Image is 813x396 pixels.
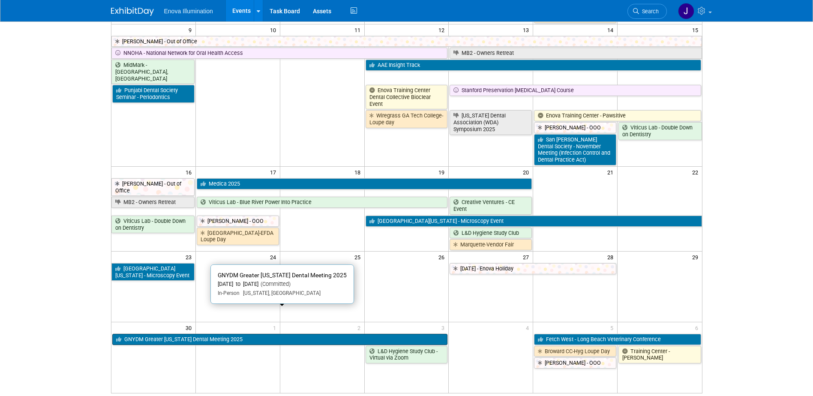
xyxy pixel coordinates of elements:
[366,85,448,109] a: Enova Training Center Dental Collective Bioclear Event
[197,178,532,189] a: Medica 2025
[258,281,291,287] span: (Committed)
[111,197,195,208] a: MB2 - Owners Retreat
[354,24,364,35] span: 11
[450,110,532,135] a: [US_STATE] Dental Association (WDA) Symposium 2025
[694,322,702,333] span: 6
[438,24,448,35] span: 12
[534,122,616,133] a: [PERSON_NAME] - OOO
[691,252,702,262] span: 29
[354,167,364,177] span: 18
[618,122,702,140] a: Viticus Lab - Double Down on Dentistry
[354,252,364,262] span: 25
[185,167,195,177] span: 16
[111,36,702,47] a: [PERSON_NAME] - Out of Office
[450,239,532,250] a: Marquette-Vendor Fair
[366,346,448,363] a: L&D Hygiene Study Club - Virtual via Zoom
[450,263,616,274] a: [DATE] - Enova Holiday
[522,24,533,35] span: 13
[366,216,702,227] a: [GEOGRAPHIC_DATA][US_STATE] - Microscopy Event
[111,178,195,196] a: [PERSON_NAME] - Out of Office
[185,252,195,262] span: 23
[111,60,195,84] a: MidMark - [GEOGRAPHIC_DATA], [GEOGRAPHIC_DATA]
[164,8,213,15] span: Enova Illumination
[438,167,448,177] span: 19
[534,334,701,345] a: Fetch West - Long Beach Veterinary Conference
[111,48,448,59] a: NNOHA - National Network for Oral Health Access
[534,357,616,369] a: [PERSON_NAME] - OOO
[197,228,279,245] a: [GEOGRAPHIC_DATA]-EFDA Loupe Day
[678,3,694,19] img: Janelle Tlusty
[450,48,702,59] a: MB2 - Owners Retreat
[534,110,701,121] a: Enova Training Center - Pawsitive
[618,346,701,363] a: Training Center - [PERSON_NAME]
[534,134,616,165] a: San [PERSON_NAME] Dental Society - November Meeting (Infection Control and Dental Practice Act)
[218,290,240,296] span: In-Person
[111,216,195,233] a: Viticus Lab - Double Down on Dentistry
[269,167,280,177] span: 17
[438,252,448,262] span: 26
[522,252,533,262] span: 27
[111,7,154,16] img: ExhibitDay
[269,24,280,35] span: 10
[609,322,617,333] span: 5
[218,272,347,279] span: GNYDM Greater [US_STATE] Dental Meeting 2025
[627,4,667,19] a: Search
[188,24,195,35] span: 9
[111,263,195,281] a: [GEOGRAPHIC_DATA][US_STATE] - Microscopy Event
[606,252,617,262] span: 28
[240,290,321,296] span: [US_STATE], [GEOGRAPHIC_DATA]
[112,334,448,345] a: GNYDM Greater [US_STATE] Dental Meeting 2025
[450,197,532,214] a: Creative Ventures - CE Event
[606,24,617,35] span: 14
[218,281,347,288] div: [DATE] to [DATE]
[197,216,279,227] a: [PERSON_NAME] - OOO
[691,167,702,177] span: 22
[272,322,280,333] span: 1
[269,252,280,262] span: 24
[441,322,448,333] span: 3
[450,85,701,96] a: Stanford Preservation [MEDICAL_DATA] Course
[525,322,533,333] span: 4
[522,167,533,177] span: 20
[691,24,702,35] span: 15
[197,197,448,208] a: Viticus Lab - Blue River Power Into Practice
[366,110,448,128] a: Wiregrass GA Tech College-Loupe day
[450,228,532,239] a: L&D Hygiene Study Club
[185,322,195,333] span: 30
[639,8,659,15] span: Search
[366,60,701,71] a: AAE Insight Track
[112,85,195,102] a: Punjabi Dental Society Seminar - Periodontics
[357,322,364,333] span: 2
[606,167,617,177] span: 21
[534,346,616,357] a: Broward CC-Hyg Loupe Day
